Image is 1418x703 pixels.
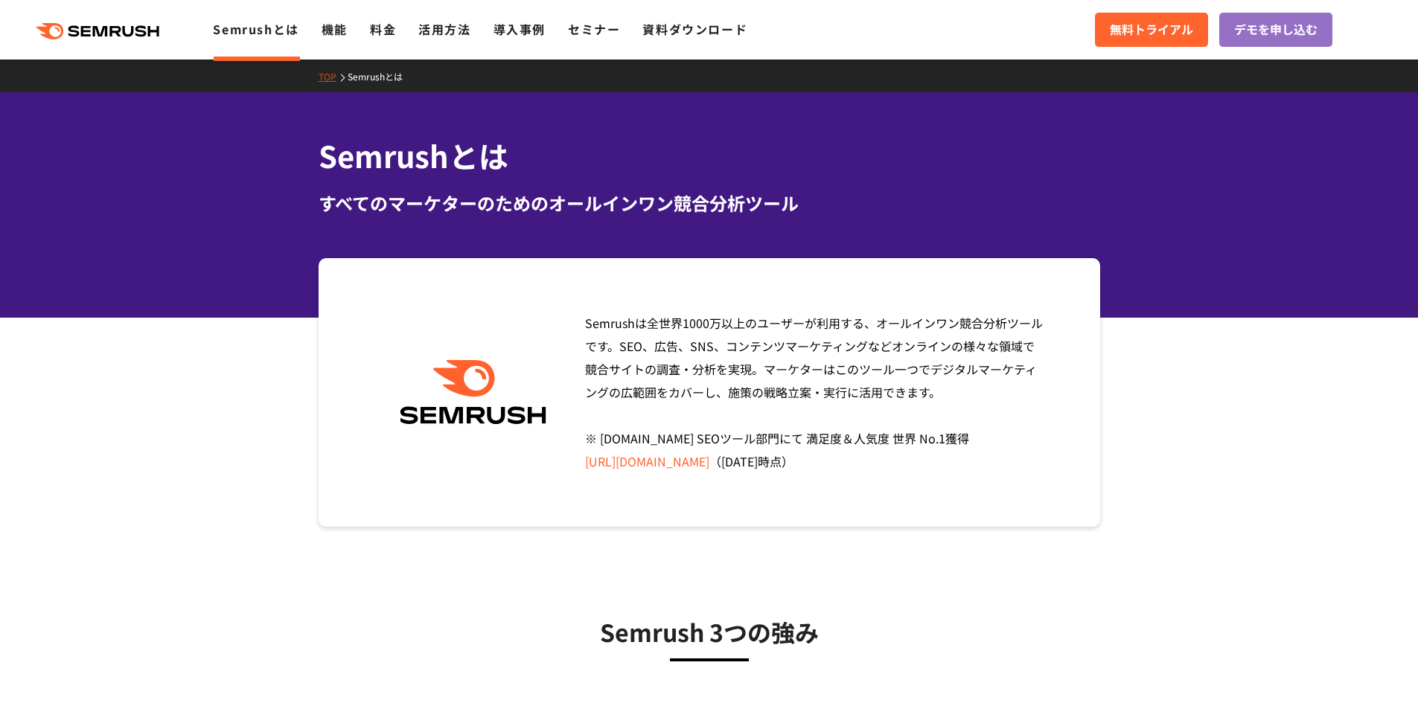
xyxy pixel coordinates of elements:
a: Semrushとは [213,20,298,38]
span: デモを申し込む [1234,20,1318,39]
img: Semrush [392,360,554,425]
h3: Semrush 3つの強み [356,613,1063,650]
a: デモを申し込む [1219,13,1332,47]
a: 活用方法 [418,20,470,38]
a: 導入事例 [494,20,546,38]
h1: Semrushとは [319,134,1100,178]
a: 資料ダウンロード [642,20,747,38]
a: セミナー [568,20,620,38]
a: 料金 [370,20,396,38]
a: Semrushとは [348,70,414,83]
a: TOP [319,70,348,83]
a: 無料トライアル [1095,13,1208,47]
div: すべてのマーケターのためのオールインワン競合分析ツール [319,190,1100,216]
span: Semrushは全世界1000万以上のユーザーが利用する、オールインワン競合分析ツールです。SEO、広告、SNS、コンテンツマーケティングなどオンラインの様々な領域で競合サイトの調査・分析を実現... [585,314,1043,470]
a: [URL][DOMAIN_NAME] [585,452,709,470]
a: 機能 [322,20,348,38]
span: 無料トライアル [1110,20,1193,39]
